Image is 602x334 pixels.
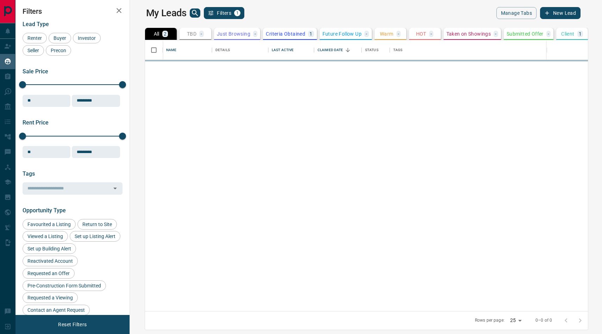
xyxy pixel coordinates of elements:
div: Claimed Date [314,40,362,60]
div: Last Active [272,40,294,60]
div: Tags [393,40,403,60]
span: Investor [75,35,98,41]
p: - [366,31,367,36]
p: Rows per page: [475,317,504,323]
div: Set up Building Alert [23,243,76,254]
button: Filters1 [204,7,244,19]
p: - [495,31,496,36]
div: Reactivated Account [23,256,78,266]
span: Rent Price [23,119,49,126]
div: Last Active [268,40,314,60]
span: Viewed a Listing [25,233,65,239]
span: Lead Type [23,21,49,28]
span: Pre-Construction Form Submitted [25,283,104,289]
div: Viewed a Listing [23,231,68,242]
p: 2 [164,31,167,36]
p: Client [561,31,574,36]
h1: My Leads [146,7,187,19]
div: Name [166,40,177,60]
span: Favourited a Listing [25,221,73,227]
span: Return to Site [80,221,114,227]
span: Renter [25,35,44,41]
p: 0–0 of 0 [535,317,552,323]
span: Opportunity Type [23,207,66,214]
span: 1 [235,11,240,16]
span: Set up Listing Alert [72,233,118,239]
span: Contact an Agent Request [25,307,87,313]
p: - [398,31,399,36]
span: Tags [23,170,35,177]
p: Taken on Showings [446,31,491,36]
p: - [255,31,256,36]
div: Requested an Offer [23,268,75,279]
div: Favourited a Listing [23,219,76,230]
p: - [431,31,432,36]
p: Submitted Offer [507,31,544,36]
span: Set up Building Alert [25,246,74,251]
span: Seller [25,48,42,53]
div: Details [215,40,230,60]
h2: Filters [23,7,123,16]
span: Requested an Offer [25,271,72,276]
div: Set up Listing Alert [70,231,120,242]
div: Contact an Agent Request [23,305,90,315]
button: Sort [343,45,353,55]
div: Seller [23,45,44,56]
div: Status [362,40,390,60]
div: Pre-Construction Form Submitted [23,280,106,291]
span: Precon [48,48,69,53]
span: Sale Price [23,68,48,75]
div: Name [163,40,212,60]
div: Renter [23,33,47,43]
div: Return to Site [77,219,117,230]
p: - [201,31,202,36]
div: Requested a Viewing [23,292,78,303]
div: Details [212,40,268,60]
span: Reactivated Account [25,258,75,264]
p: Criteria Obtained [266,31,305,36]
div: Buyer [49,33,71,43]
p: Just Browsing [217,31,250,36]
p: 1 [309,31,312,36]
button: Reset Filters [54,318,91,330]
p: Warm [380,31,394,36]
button: New Lead [540,7,581,19]
div: Investor [73,33,101,43]
p: All [154,31,159,36]
p: Future Follow Up [322,31,362,36]
p: 1 [579,31,582,36]
button: Open [110,183,120,193]
span: Buyer [51,35,69,41]
p: TBD [187,31,196,36]
span: Requested a Viewing [25,295,75,300]
p: HOT [416,31,426,36]
div: 25 [507,315,524,326]
div: Tags [390,40,573,60]
div: Precon [46,45,71,56]
p: - [548,31,549,36]
div: Claimed Date [318,40,343,60]
button: Manage Tabs [496,7,537,19]
div: Status [365,40,378,60]
button: search button [190,8,200,18]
